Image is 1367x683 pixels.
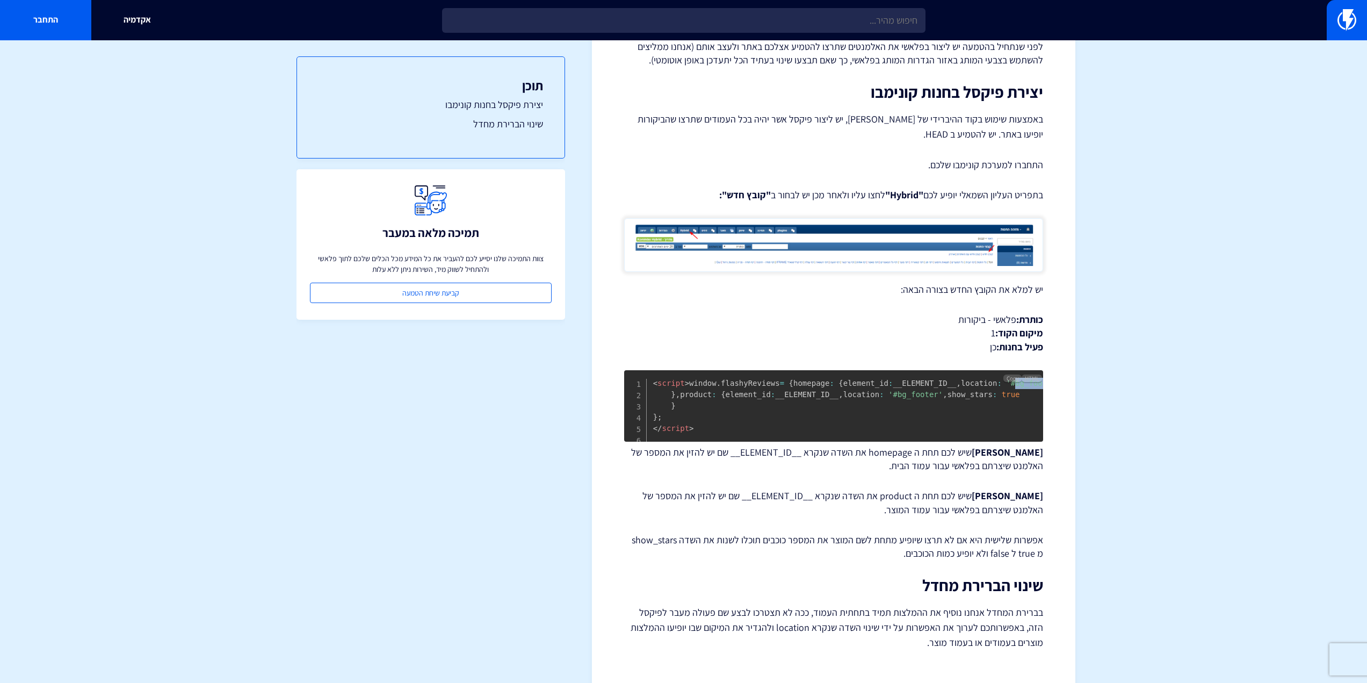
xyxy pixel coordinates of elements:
p: בתפריט העליון השמאלי יופיע לכם לחצו עליו ולאחר מכן יש לבחור ב [624,188,1043,202]
h3: תמיכה מלאה במעבר [382,226,479,239]
span: '#bg_footer' [1006,379,1060,387]
p: פלאשי - ביקורות 1 כן [624,313,1043,354]
a: קביעת שיחת הטמעה [310,283,552,303]
span: window flashyReviews homepage element_id __ELEMENT_ID__ location product element_id __ELEMENT_ID_... [653,379,1061,421]
p: אפשרות שלישית היא אם לא תרצו שיופיע מתחת לשם המוצר את המספר כוכבים תוכלו לשנות את השדה show_stars... [624,533,1043,560]
span: HTML [1022,375,1041,382]
span: </ [653,424,662,433]
strong: כותרת: [1016,313,1043,326]
strong: [PERSON_NAME] [972,490,1043,502]
p: שיש לכם תחת ה product את השדה שנקרא __ELEMENT_ID__ שם יש להזין את המספר של האלמנט שיצרתם בפלאשי ע... [624,489,1043,516]
span: } [671,390,675,399]
strong: "Hybrid" [885,189,923,201]
input: חיפוש מהיר... [442,8,925,33]
a: יצירת פיקסל בחנות קונימבו [319,98,543,112]
span: { [721,390,725,399]
span: : [771,390,775,399]
span: : [993,390,997,399]
span: '#bg_footer' [888,390,943,399]
p: בברירת המחדל אנחנו נוסיף את ההמלצות תמיד בתחתית העמוד, ככה לא תצטרכו לבצע שם פעולה מעבר לפיקסל הז... [624,605,1043,650]
span: : [829,379,834,387]
span: , [943,390,947,399]
span: < [653,379,657,387]
span: } [671,401,675,410]
span: : [888,379,893,387]
p: שיש לכם תחת ה homepage את השדה שנקרא __ELEMENT_ID__ שם יש להזין את המספר של האלמנט שיצרתם בפלאשי ... [624,445,1043,473]
span: , [676,390,680,399]
span: > [685,379,689,387]
button: Copy [1003,375,1022,382]
span: : [879,390,884,399]
p: באמצעות שימוש בקוד ההיברידי של [PERSON_NAME], יש ליצור פיקסל אשר יהיה בכל העמודים שתרצו שהביקורות... [624,112,1043,142]
span: ; [657,413,662,421]
span: } [653,413,657,421]
h2: יצירת פיקסל בחנות קונימבו [624,83,1043,101]
span: . [717,379,721,387]
span: true [1002,390,1020,399]
span: { [789,379,793,387]
span: : [997,379,1001,387]
p: צוות התמיכה שלנו יסייע לכם להעביר את כל המידע מכל הכלים שלכם לתוך פלאשי ולהתחיל לשווק מיד, השירות... [310,253,552,275]
span: = [780,379,784,387]
span: script [653,379,685,387]
a: שינוי הברירת מחדל [319,117,543,131]
span: > [689,424,693,433]
strong: מיקום הקוד: [995,327,1043,339]
p: התחברו למערכת קונימבו שלכם. [624,158,1043,172]
span: , [957,379,961,387]
p: לפני שנתחיל בהטמעה יש ליצור בפלאשי את האלמנטים שתרצו להטמיע אצלכם באתר ולעצב אותם (אנחנו ממליצים ... [624,40,1043,67]
span: { [838,379,843,387]
strong: [PERSON_NAME] [972,446,1043,458]
h2: שינוי הברירת מחדל [624,577,1043,594]
strong: "קובץ חדש": [719,189,771,201]
span: : [712,390,716,399]
h3: תוכן [319,78,543,92]
strong: פעיל בחנות: [996,341,1043,353]
span: script [653,424,689,433]
p: יש למלא את הקובץ החדש בצורה הבאה: [624,283,1043,297]
span: , [838,390,843,399]
span: Copy [1007,375,1019,382]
